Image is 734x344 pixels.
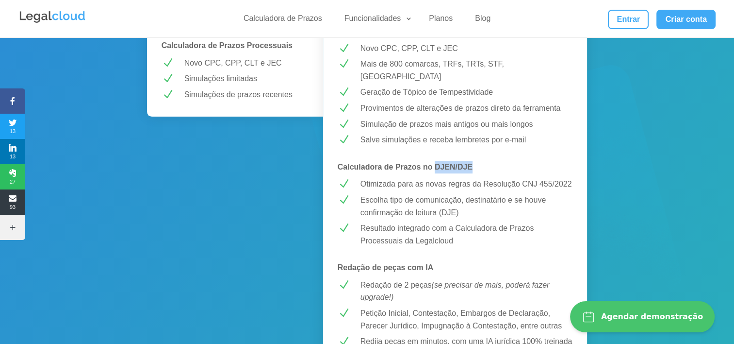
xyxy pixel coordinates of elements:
a: Planos [423,14,458,28]
span: N [338,42,350,54]
p: Simulações limitadas [184,72,309,85]
span: N [338,307,350,319]
a: Criar conta [656,10,716,29]
p: Provimentos de alterações de prazos direto da ferramenta [360,102,573,115]
p: Redação de 2 peças [360,279,573,304]
span: N [338,222,350,234]
span: N [338,118,350,130]
a: Entrar [608,10,649,29]
a: Funcionalidades [339,14,413,28]
strong: Redação de peças com IA [338,263,433,272]
span: N [338,86,350,98]
a: Logo da Legalcloud [18,17,86,26]
img: Legalcloud Logo [18,10,86,24]
span: N [162,57,174,69]
span: N [338,58,350,70]
p: Novo CPC, CPP, CLT e JEC [184,57,309,69]
em: (se precisar de mais, poderá fazer upgrade!) [360,281,550,302]
div: Resultado integrado com a Calculadora de Prazos Processuais da Legalcloud [360,222,573,247]
a: Blog [469,14,496,28]
span: N [338,178,350,190]
span: N [338,102,350,114]
span: N [338,194,350,206]
p: Mais de 800 comarcas, TRFs, TRTs, STF, [GEOGRAPHIC_DATA] [360,58,573,83]
span: N [338,134,350,146]
p: Salve simulações e receba lembretes por e-mail [360,134,573,146]
span: N [162,88,174,101]
p: Petição Inicial, Contestação, Embargos de Declaração, Parecer Jurídico, Impugnação à Contestação,... [360,307,573,332]
p: Escolha tipo de comunicação, destinatário e se houve confirmação de leitura (DJE) [360,194,573,219]
p: Novo CPC, CPP, CLT e JEC [360,42,573,55]
p: Simulação de prazos mais antigos ou mais longos [360,118,573,131]
p: Otimizada para as novas regras da Resolução CNJ 455/2022 [360,178,573,190]
strong: Calculadora de Prazos no DJEN/DJE [338,163,473,171]
p: Geração de Tópico de Tempestividade [360,86,573,99]
p: Simulações de prazos recentes [184,88,309,101]
strong: Calculadora de Prazos Processuais [162,41,293,50]
span: N [162,72,174,85]
span: N [338,279,350,291]
a: Calculadora de Prazos [238,14,328,28]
